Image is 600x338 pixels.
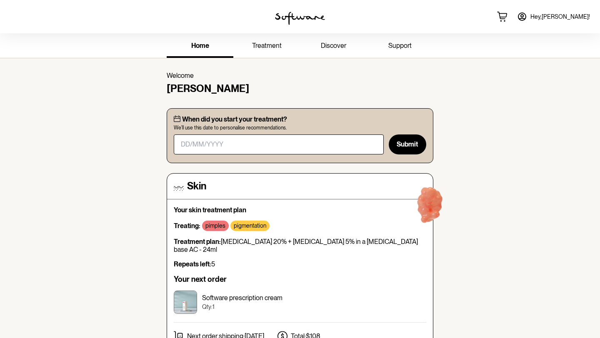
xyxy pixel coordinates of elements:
[252,42,282,50] span: treatment
[512,7,595,27] a: Hey,[PERSON_NAME]!
[234,222,266,229] p: pigmentation
[321,42,346,50] span: discover
[174,260,426,268] p: 5
[202,294,282,302] p: Software prescription cream
[300,35,367,58] a: discover
[275,12,325,25] img: software logo
[205,222,225,229] p: pimples
[367,35,433,58] a: support
[167,72,433,80] p: Welcome
[397,140,418,148] span: Submit
[182,115,287,123] p: When did you start your treatment?
[202,303,282,311] p: Qty: 1
[174,238,221,246] strong: Treatment plan:
[174,134,384,154] input: DD/MM/YYYY
[403,180,457,233] img: red-blob.ee797e6f29be6228169e.gif
[174,222,200,230] strong: Treating:
[174,125,426,131] span: We'll use this date to personalise recommendations.
[191,42,209,50] span: home
[388,42,412,50] span: support
[187,180,206,192] h4: Skin
[167,83,433,95] h4: [PERSON_NAME]
[174,275,426,284] h6: Your next order
[174,206,426,214] p: Your skin treatment plan
[233,35,300,58] a: treatment
[530,13,590,20] span: Hey, [PERSON_NAME] !
[174,238,426,253] p: [MEDICAL_DATA] 20% + [MEDICAL_DATA] 5% in a [MEDICAL_DATA] base AC - 24ml
[167,35,233,58] a: home
[174,291,197,314] img: cktu5b0bi00003e5xgiy44wfx.jpg
[389,134,426,154] button: Submit
[174,260,211,268] strong: Repeats left:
